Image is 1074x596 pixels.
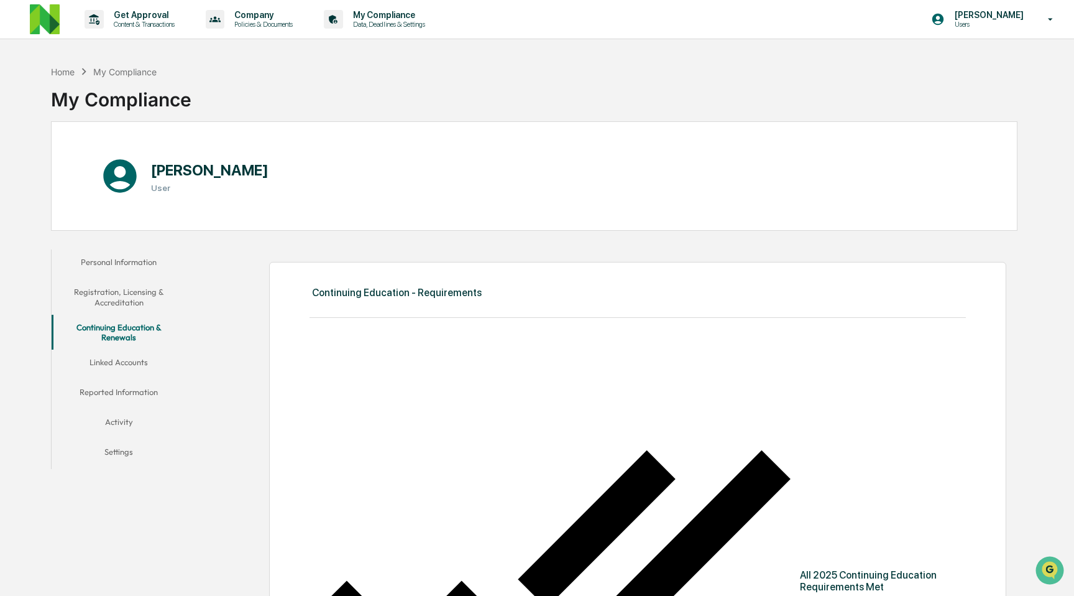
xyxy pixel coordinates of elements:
[12,158,22,168] div: 🖐️
[7,152,85,174] a: 🖐️Preclearance
[90,158,100,168] div: 🗄️
[124,211,150,220] span: Pylon
[800,569,965,593] div: All 2025 Continuing Education Requirements Met
[42,95,204,108] div: Start new chat
[42,108,157,118] div: We're available if you need us!
[52,439,186,469] button: Settings
[51,67,75,77] div: Home
[52,409,186,439] button: Activity
[312,287,482,299] div: Continuing Education - Requirements
[343,20,431,29] p: Data, Deadlines & Settings
[52,249,186,469] div: secondary tabs example
[151,183,268,193] h3: User
[51,78,191,111] div: My Compliance
[343,10,431,20] p: My Compliance
[7,175,83,198] a: 🔎Data Lookup
[945,10,1030,20] p: [PERSON_NAME]
[52,350,186,379] button: Linked Accounts
[945,20,1030,29] p: Users
[52,315,186,350] button: Continuing Education & Renewals
[25,180,78,193] span: Data Lookup
[103,157,154,169] span: Attestations
[104,20,181,29] p: Content & Transactions
[151,161,268,179] h1: [PERSON_NAME]
[30,4,60,34] img: logo
[25,157,80,169] span: Preclearance
[12,26,226,46] p: How can we help?
[52,279,186,315] button: Registration, Licensing & Accreditation
[52,249,186,279] button: Personal Information
[1034,555,1068,589] iframe: Open customer support
[104,10,181,20] p: Get Approval
[85,152,159,174] a: 🗄️Attestations
[88,210,150,220] a: Powered byPylon
[224,20,299,29] p: Policies & Documents
[93,67,157,77] div: My Compliance
[224,10,299,20] p: Company
[52,379,186,409] button: Reported Information
[12,182,22,192] div: 🔎
[211,99,226,114] button: Start new chat
[12,95,35,118] img: 1746055101610-c473b297-6a78-478c-a979-82029cc54cd1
